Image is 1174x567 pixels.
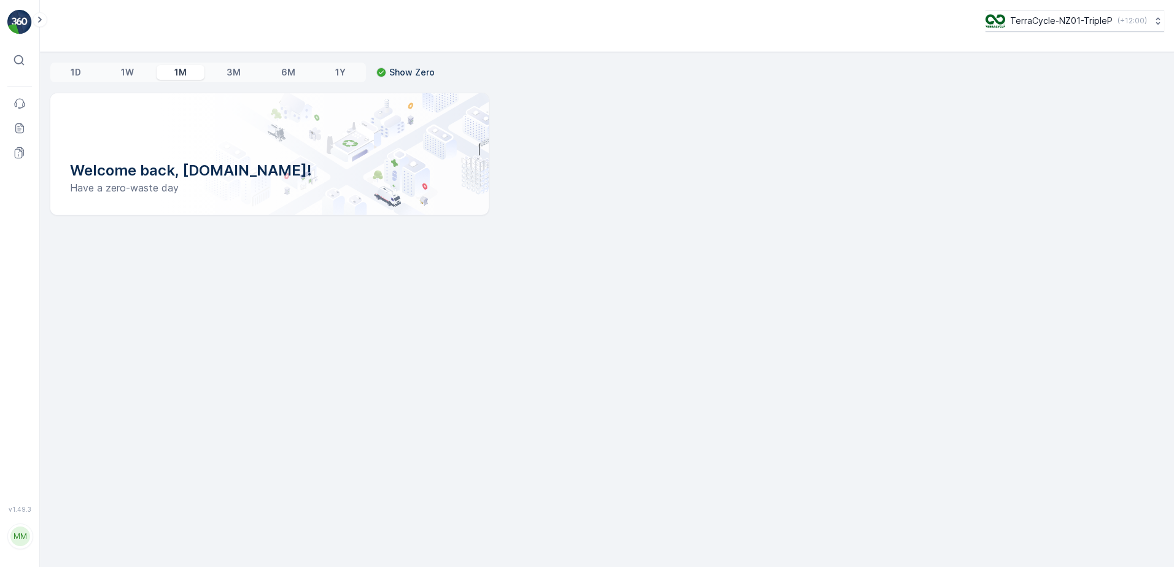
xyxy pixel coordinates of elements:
p: Welcome back, [DOMAIN_NAME]! [70,161,469,180]
p: 3M [227,66,241,79]
p: 1Y [335,66,346,79]
button: TerraCycle-NZ01-TripleP(+12:00) [985,10,1164,32]
div: MM [10,526,30,546]
img: logo [7,10,32,34]
p: 1M [174,66,187,79]
p: 1W [121,66,134,79]
p: Show Zero [389,66,435,79]
p: 1D [71,66,81,79]
p: ( +12:00 ) [1118,16,1147,26]
p: TerraCycle-NZ01-TripleP [1010,15,1113,27]
img: TC_7kpGtVS.png [985,14,1005,28]
p: Have a zero-waste day [70,180,469,195]
button: MM [7,515,32,557]
p: 6M [281,66,295,79]
span: v 1.49.3 [7,506,32,513]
